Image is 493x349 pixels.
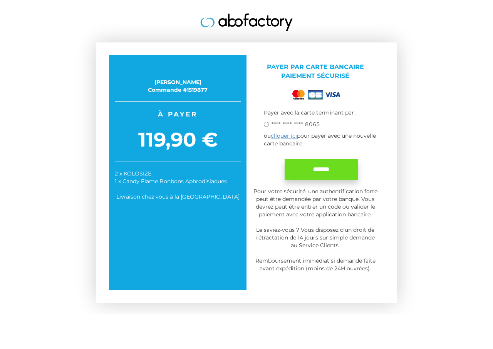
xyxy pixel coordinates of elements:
[115,78,241,86] div: [PERSON_NAME]
[291,88,306,101] img: mastercard.png
[115,170,241,185] div: 2 x KOLOSIZE 1 x Candy Flame Bonbons Aphrodisiaques
[115,110,241,119] span: À payer
[264,109,378,116] p: Payer avec la carte terminant par :
[115,86,241,94] div: Commande #1519877
[115,193,241,201] div: Livraison chez vous à la [GEOGRAPHIC_DATA]
[252,63,378,81] p: Payer par Carte bancaire
[325,92,340,97] img: visa.png
[200,13,293,31] img: logo.jpg
[271,132,297,139] a: cliquer ici
[252,187,378,272] p: Pour votre sécurité, une authentification forte peut être demandée par votre banque. Vous devrez ...
[308,90,323,99] img: cb.png
[115,126,241,154] span: 119,90 €
[264,132,378,147] p: ou pour payer avec une nouvelle carte bancaire.
[281,72,349,79] span: Paiement sécurisé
